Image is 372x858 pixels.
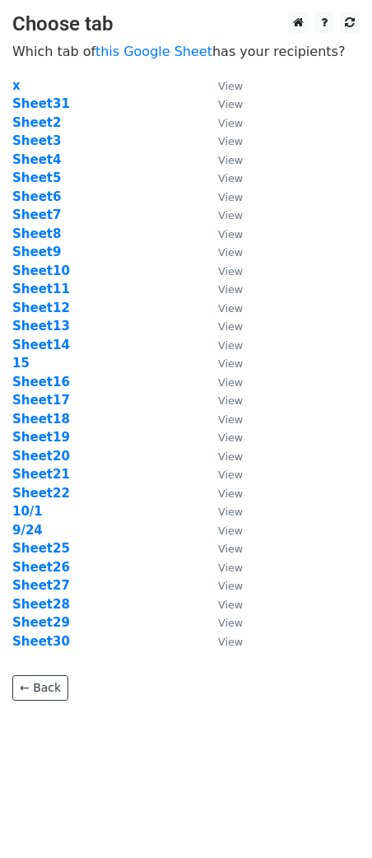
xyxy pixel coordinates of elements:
[202,615,243,630] a: View
[202,356,243,371] a: View
[202,634,243,649] a: View
[12,578,70,593] a: Sheet27
[12,597,70,612] a: Sheet28
[12,560,70,575] a: Sheet26
[12,133,61,148] a: Sheet3
[202,96,243,111] a: View
[218,283,243,296] small: View
[218,320,243,333] small: View
[12,615,70,630] a: Sheet29
[12,208,61,222] a: Sheet7
[12,189,61,204] strong: Sheet6
[218,80,243,92] small: View
[12,449,70,464] a: Sheet20
[12,523,43,538] a: 9/24
[218,209,243,221] small: View
[218,376,243,389] small: View
[12,393,70,408] a: Sheet17
[12,226,61,241] a: Sheet8
[218,191,243,203] small: View
[12,356,30,371] a: 15
[12,504,43,519] a: 10/1
[218,543,243,555] small: View
[12,170,61,185] a: Sheet5
[218,636,243,648] small: View
[202,486,243,501] a: View
[218,450,243,463] small: View
[202,523,243,538] a: View
[202,375,243,389] a: View
[202,170,243,185] a: View
[12,486,70,501] a: Sheet22
[218,135,243,147] small: View
[12,412,70,427] a: Sheet18
[12,96,70,111] a: Sheet31
[12,541,70,556] a: Sheet25
[218,506,243,518] small: View
[218,487,243,500] small: View
[12,375,70,389] a: Sheet16
[218,339,243,352] small: View
[12,245,61,259] a: Sheet9
[12,43,360,60] p: Which tab of has your recipients?
[202,560,243,575] a: View
[202,578,243,593] a: View
[202,541,243,556] a: View
[202,133,243,148] a: View
[12,78,21,93] a: x
[12,152,61,167] a: Sheet4
[218,302,243,315] small: View
[218,617,243,629] small: View
[202,412,243,427] a: View
[202,597,243,612] a: View
[202,226,243,241] a: View
[12,115,61,130] a: Sheet2
[218,394,243,407] small: View
[218,580,243,592] small: View
[202,208,243,222] a: View
[202,78,243,93] a: View
[12,301,70,315] a: Sheet12
[95,44,212,59] a: this Google Sheet
[218,98,243,110] small: View
[12,675,68,701] a: ← Back
[218,265,243,277] small: View
[12,467,70,482] strong: Sheet21
[202,338,243,352] a: View
[218,246,243,259] small: View
[12,430,70,445] a: Sheet19
[202,301,243,315] a: View
[218,154,243,166] small: View
[12,282,70,296] a: Sheet11
[202,430,243,445] a: View
[202,263,243,278] a: View
[218,469,243,481] small: View
[12,338,70,352] a: Sheet14
[218,117,243,129] small: View
[218,599,243,611] small: View
[12,634,70,649] a: Sheet30
[12,263,70,278] a: Sheet10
